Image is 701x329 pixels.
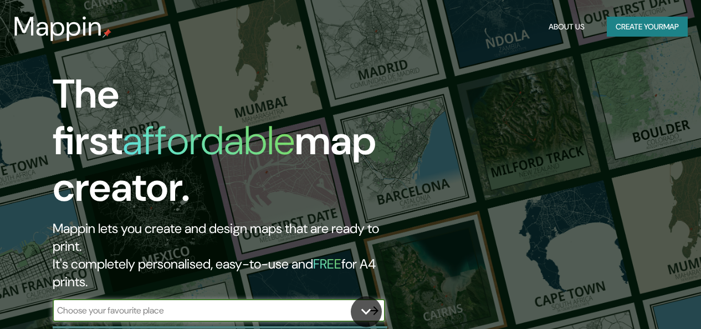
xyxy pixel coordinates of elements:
[103,29,111,38] img: mappin-pin
[544,17,589,37] button: About Us
[313,255,341,272] h5: FREE
[53,220,403,291] h2: Mappin lets you create and design maps that are ready to print. It's completely personalised, eas...
[607,17,688,37] button: Create yourmap
[122,115,295,166] h1: affordable
[13,11,103,42] h3: Mappin
[53,71,403,220] h1: The first map creator.
[53,304,363,317] input: Choose your favourite place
